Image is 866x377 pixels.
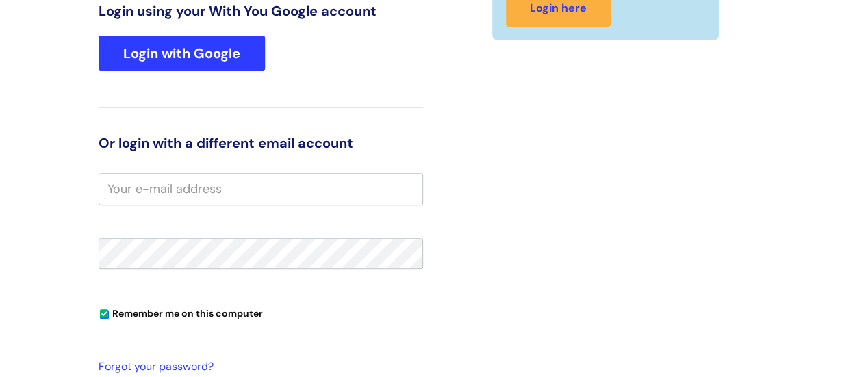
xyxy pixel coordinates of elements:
h3: Or login with a different email account [99,135,423,151]
input: Remember me on this computer [100,310,109,319]
h3: Login using your With You Google account [99,3,423,19]
input: Your e-mail address [99,173,423,205]
label: Remember me on this computer [99,304,263,320]
a: Login with Google [99,36,265,71]
div: You can uncheck this option if you're logging in from a shared device [99,302,423,324]
a: Forgot your password? [99,357,416,377]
